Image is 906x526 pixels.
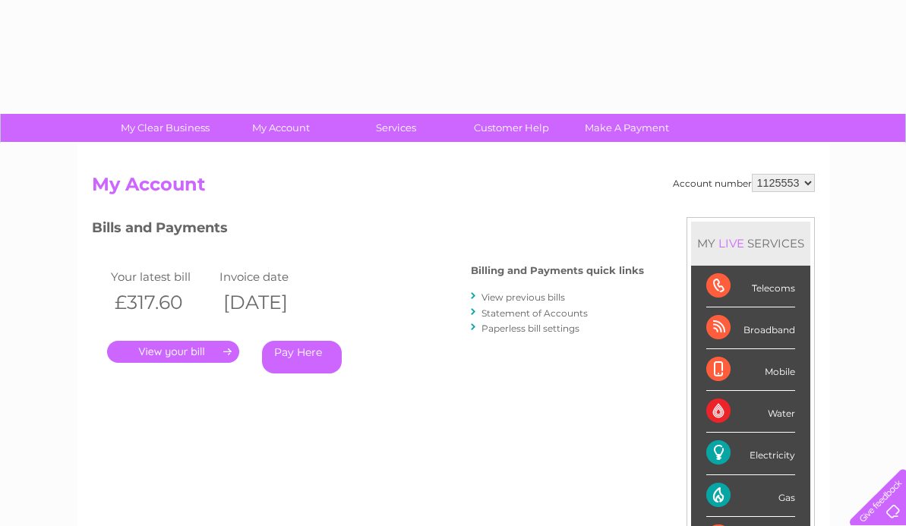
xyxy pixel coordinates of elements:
[92,174,815,203] h2: My Account
[706,349,795,391] div: Mobile
[333,114,459,142] a: Services
[216,266,325,287] td: Invoice date
[706,307,795,349] div: Broadband
[481,307,588,319] a: Statement of Accounts
[706,433,795,474] div: Electricity
[107,341,239,363] a: .
[564,114,690,142] a: Make A Payment
[107,266,216,287] td: Your latest bill
[218,114,343,142] a: My Account
[216,287,325,318] th: [DATE]
[449,114,574,142] a: Customer Help
[481,291,565,303] a: View previous bills
[471,265,644,276] h4: Billing and Payments quick links
[673,174,815,192] div: Account number
[107,287,216,318] th: £317.60
[706,266,795,307] div: Telecoms
[691,222,810,265] div: MY SERVICES
[706,475,795,517] div: Gas
[92,217,644,244] h3: Bills and Payments
[103,114,228,142] a: My Clear Business
[706,391,795,433] div: Water
[262,341,342,373] a: Pay Here
[481,323,579,334] a: Paperless bill settings
[715,236,747,250] div: LIVE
